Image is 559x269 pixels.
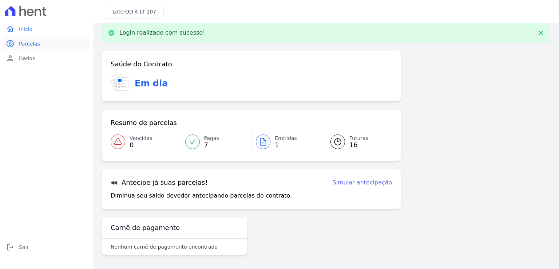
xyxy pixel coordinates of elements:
[19,243,29,251] span: Sair
[6,39,15,48] i: paid
[3,22,90,36] a: homeInício
[3,36,90,51] a: paidParcelas
[111,118,177,127] h3: Resumo de parcelas
[135,77,168,90] h3: Em dia
[275,134,297,142] span: Emitidas
[6,25,15,34] i: home
[349,134,368,142] span: Futuras
[125,9,156,15] span: QD 4 LT 107
[204,134,219,142] span: Pagas
[3,51,90,66] a: personDados
[19,26,32,33] span: Início
[322,132,392,152] a: Futuras 16
[19,55,35,62] span: Dados
[111,243,218,250] p: Nenhum carnê de pagamento encontrado
[6,54,15,63] i: person
[112,8,156,16] h3: Lote:
[111,178,208,187] h3: Antecipe já suas parcelas!
[181,132,251,152] a: Pagas 7
[111,132,181,152] a: Vencidas 0
[111,191,292,200] p: Diminua seu saldo devedor antecipando parcelas do contrato.
[251,132,322,152] a: Emitidas 1
[119,29,205,36] p: Login realizado com sucesso!
[19,40,40,47] span: Parcelas
[349,142,368,148] span: 16
[204,142,219,148] span: 7
[275,142,297,148] span: 1
[130,134,152,142] span: Vencidas
[3,240,90,254] a: logoutSair
[6,243,15,252] i: logout
[111,223,180,232] h3: Carnê de pagamento
[332,178,392,187] a: Simular antecipação
[130,142,152,148] span: 0
[111,60,172,69] h3: Saúde do Contrato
